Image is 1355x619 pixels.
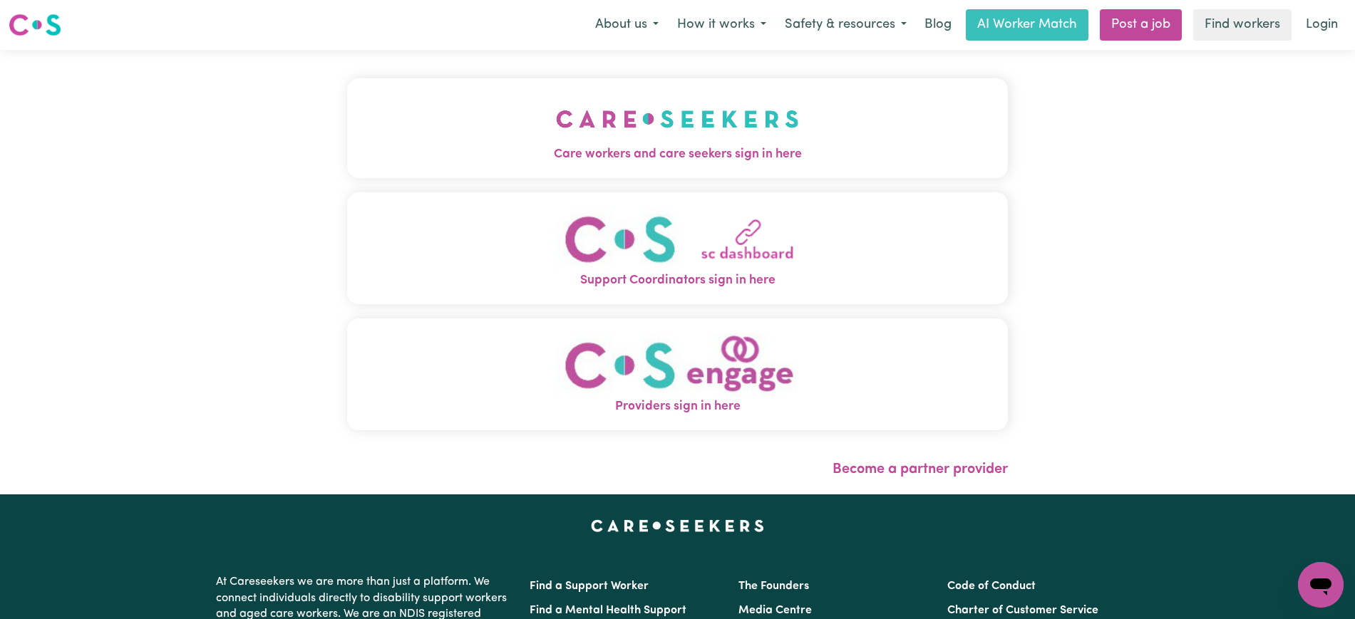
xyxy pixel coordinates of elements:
a: Become a partner provider [833,462,1008,477]
a: The Founders [738,581,809,592]
iframe: Button to launch messaging window [1298,562,1344,608]
button: How it works [668,10,776,40]
span: Support Coordinators sign in here [347,271,1008,290]
a: Careseekers logo [9,9,61,41]
a: Find workers [1193,9,1292,41]
span: Providers sign in here [347,397,1008,416]
a: Charter of Customer Service [947,605,1098,616]
button: Safety & resources [776,10,916,40]
a: AI Worker Match [966,9,1088,41]
a: Blog [916,9,960,41]
button: Care workers and care seekers sign in here [347,78,1008,178]
a: Code of Conduct [947,581,1036,592]
a: Find a Support Worker [530,581,649,592]
a: Media Centre [738,605,812,616]
button: Providers sign in here [347,318,1008,430]
a: Post a job [1100,9,1182,41]
a: Login [1297,9,1346,41]
a: Careseekers home page [591,520,764,531]
button: Support Coordinators sign in here [347,192,1008,304]
img: Careseekers logo [9,12,61,38]
button: About us [586,10,668,40]
span: Care workers and care seekers sign in here [347,145,1008,164]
